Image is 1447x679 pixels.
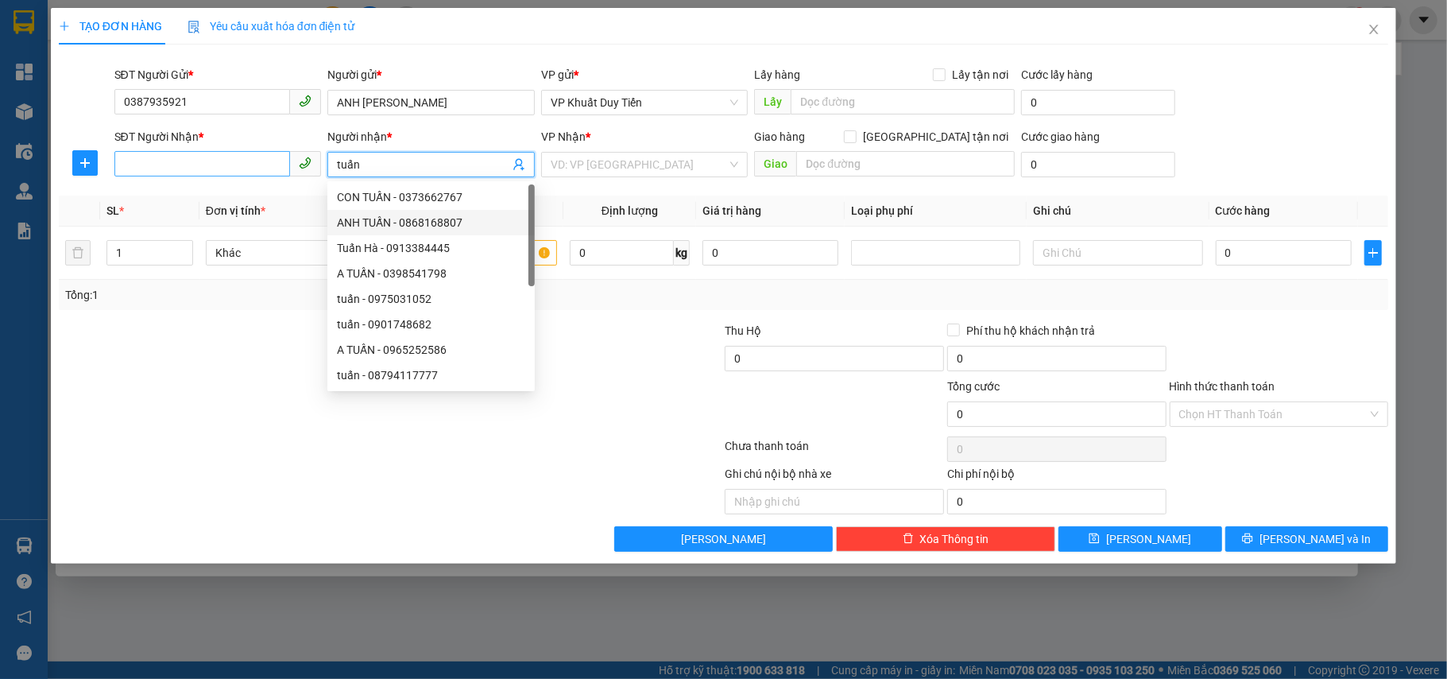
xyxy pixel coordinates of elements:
[1021,152,1174,177] input: Cước giao hàng
[791,89,1015,114] input: Dọc đường
[725,324,761,337] span: Thu Hộ
[920,530,989,548] span: Xóa Thông tin
[1352,8,1396,52] button: Close
[65,240,91,266] button: delete
[206,204,265,217] span: Đơn vị tính
[1216,204,1271,217] span: Cước hàng
[947,380,1000,393] span: Tổng cước
[327,210,535,235] div: ANH TUẤN - 0868168807
[106,204,119,217] span: SL
[327,312,535,337] div: tuấn - 0901748682
[551,91,739,114] span: VP Khuất Duy Tiến
[299,95,311,107] span: phone
[947,465,1166,489] div: Chi phí nội bộ
[337,290,525,308] div: tuấn - 0975031052
[65,286,559,304] div: Tổng: 1
[337,367,525,384] div: tuấn - 08794117777
[754,151,796,177] span: Giao
[836,526,1055,552] button: deleteXóa Thông tin
[327,261,535,286] div: A TUẤN - 0398541798
[754,89,791,114] span: Lấy
[1021,68,1093,81] label: Cước lấy hàng
[1170,380,1275,393] label: Hình thức thanh toán
[723,437,946,465] div: Chưa thanh toán
[602,204,658,217] span: Định lượng
[59,20,162,33] span: TẠO ĐƠN HÀNG
[541,66,749,83] div: VP gửi
[59,21,70,32] span: plus
[1058,526,1222,552] button: save[PERSON_NAME]
[857,128,1015,145] span: [GEOGRAPHIC_DATA] tận nơi
[72,150,98,176] button: plus
[337,188,525,206] div: CON TUẤN - 0373662767
[960,322,1101,339] span: Phí thu hộ khách nhận trả
[337,214,525,231] div: ANH TUẤN - 0868168807
[681,530,766,548] span: [PERSON_NAME]
[1259,530,1371,548] span: [PERSON_NAME] và In
[796,151,1015,177] input: Dọc đường
[327,363,535,388] div: tuấn - 08794117777
[1242,533,1253,545] span: printer
[903,533,914,545] span: delete
[1021,130,1100,143] label: Cước giao hàng
[754,130,805,143] span: Giao hàng
[114,66,322,83] div: SĐT Người Gửi
[20,20,99,99] img: logo.jpg
[337,265,525,282] div: A TUẤN - 0398541798
[215,241,366,265] span: Khác
[513,158,525,171] span: user-add
[1033,240,1202,266] input: Ghi Chú
[845,196,1027,227] th: Loại phụ phí
[754,68,800,81] span: Lấy hàng
[674,240,690,266] span: kg
[702,204,761,217] span: Giá trị hàng
[1089,533,1100,545] span: save
[946,66,1015,83] span: Lấy tận nơi
[1364,240,1382,266] button: plus
[327,337,535,363] div: A TUẤN - 0965252586
[327,128,535,145] div: Người nhận
[114,128,322,145] div: SĐT Người Nhận
[541,130,586,143] span: VP Nhận
[327,184,535,210] div: CON TUẤN - 0373662767
[1365,246,1381,259] span: plus
[327,286,535,312] div: tuấn - 0975031052
[1368,23,1380,36] span: close
[149,39,664,59] li: [PERSON_NAME], [PERSON_NAME]
[327,66,535,83] div: Người gửi
[702,240,838,266] input: 0
[614,526,834,552] button: [PERSON_NAME]
[1027,196,1209,227] th: Ghi chú
[327,235,535,261] div: Tuấn Hà - 0913384445
[188,20,355,33] span: Yêu cầu xuất hóa đơn điện tử
[1021,90,1174,115] input: Cước lấy hàng
[149,59,664,79] li: Hotline: 02386655777, 02462925925, 0944789456
[725,465,944,489] div: Ghi chú nội bộ nhà xe
[337,316,525,333] div: tuấn - 0901748682
[1225,526,1389,552] button: printer[PERSON_NAME] và In
[299,157,311,169] span: phone
[188,21,200,33] img: icon
[20,115,257,142] b: GỬI : VP Khuất Duy Tiến
[337,239,525,257] div: Tuấn Hà - 0913384445
[73,157,97,169] span: plus
[1106,530,1191,548] span: [PERSON_NAME]
[725,489,944,514] input: Nhập ghi chú
[337,341,525,359] div: A TUẤN - 0965252586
